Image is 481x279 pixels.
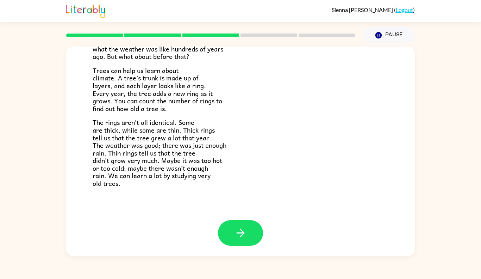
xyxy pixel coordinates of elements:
a: Logout [396,6,413,13]
span: Trees can help us learn about climate. A tree’s trunk is made up of layers, and each layer looks ... [93,65,222,114]
span: Sienna [PERSON_NAME] [332,6,394,13]
img: Literably [66,3,105,18]
button: Pause [364,27,415,43]
div: ( ) [332,6,415,13]
span: The rings aren’t all identical. Some are thick, while some are thin. Thick rings tell us that the... [93,117,226,188]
